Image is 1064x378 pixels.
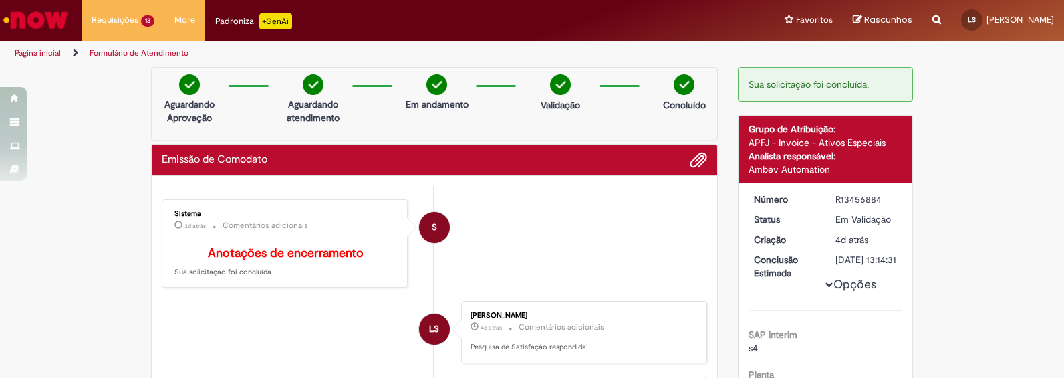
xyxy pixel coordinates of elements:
dt: Criação [744,233,826,246]
dt: Número [744,193,826,206]
time: 28/08/2025 13:34:36 [481,324,502,332]
div: Ambev Automation [749,163,903,176]
span: S [432,211,437,244]
div: Padroniza [215,13,292,29]
span: LS [429,313,439,345]
dt: Conclusão Estimada [744,253,826,280]
span: Rascunhos [864,13,912,26]
p: Sua solicitação foi concluída. [174,247,397,278]
a: Formulário de Atendimento [90,48,188,58]
div: Em Validação [835,213,898,226]
div: Sua solicitação foi concluída. [738,67,914,102]
img: check-circle-green.png [179,74,200,95]
div: R13456884 [835,193,898,206]
a: Rascunhos [853,14,912,27]
dt: Status [744,213,826,226]
h2: Emissão de Comodato Histórico de tíquete [162,154,267,166]
div: Luanna Souza Silva [419,314,450,345]
img: check-circle-green.png [674,74,694,95]
span: 3d atrás [184,222,206,230]
div: Analista responsável: [749,149,903,163]
span: LS [968,15,976,24]
a: Página inicial [15,48,61,58]
div: [DATE] 13:14:31 [835,253,898,266]
div: APFJ - Invoice - Ativos Especiais [749,136,903,149]
p: +GenAi [259,13,292,29]
span: Requisições [92,13,138,27]
div: Sistema [174,210,397,218]
p: Aguardando Aprovação [157,98,222,124]
time: 30/08/2025 03:21:06 [184,222,206,230]
div: Grupo de Atribuição: [749,122,903,136]
button: Adicionar anexos [690,151,707,169]
ul: Trilhas de página [10,41,699,66]
b: Anotações de encerramento [208,246,364,261]
p: Aguardando atendimento [281,98,346,124]
div: [PERSON_NAME] [471,312,693,320]
time: 28/08/2025 10:55:24 [835,233,868,246]
p: Validação [541,98,580,112]
span: 13 [141,15,154,27]
span: 4d atrás [835,233,868,246]
p: Em andamento [406,98,469,111]
small: Comentários adicionais [519,322,604,333]
p: Pesquisa de Satisfação respondida! [471,342,693,353]
span: Favoritos [796,13,833,27]
span: s4 [749,342,758,354]
img: check-circle-green.png [426,74,447,95]
img: check-circle-green.png [303,74,323,95]
img: ServiceNow [1,7,70,33]
p: Concluído [663,98,706,112]
small: Comentários adicionais [223,220,308,231]
span: 4d atrás [481,324,502,332]
span: [PERSON_NAME] [986,14,1054,25]
b: SAP Interim [749,328,797,341]
span: More [174,13,195,27]
img: check-circle-green.png [550,74,571,95]
div: System [419,212,450,243]
div: 28/08/2025 10:55:24 [835,233,898,246]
